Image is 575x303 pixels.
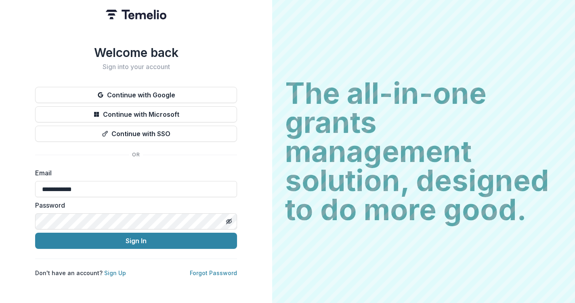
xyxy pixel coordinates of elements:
button: Sign In [35,233,237,249]
label: Email [35,168,232,178]
a: Sign Up [104,269,126,276]
h2: Sign into your account [35,63,237,71]
h1: Welcome back [35,45,237,60]
button: Continue with Google [35,87,237,103]
label: Password [35,200,232,210]
img: Temelio [106,10,166,19]
button: Toggle password visibility [222,215,235,228]
button: Continue with Microsoft [35,106,237,122]
p: Don't have an account? [35,269,126,277]
button: Continue with SSO [35,126,237,142]
a: Forgot Password [190,269,237,276]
